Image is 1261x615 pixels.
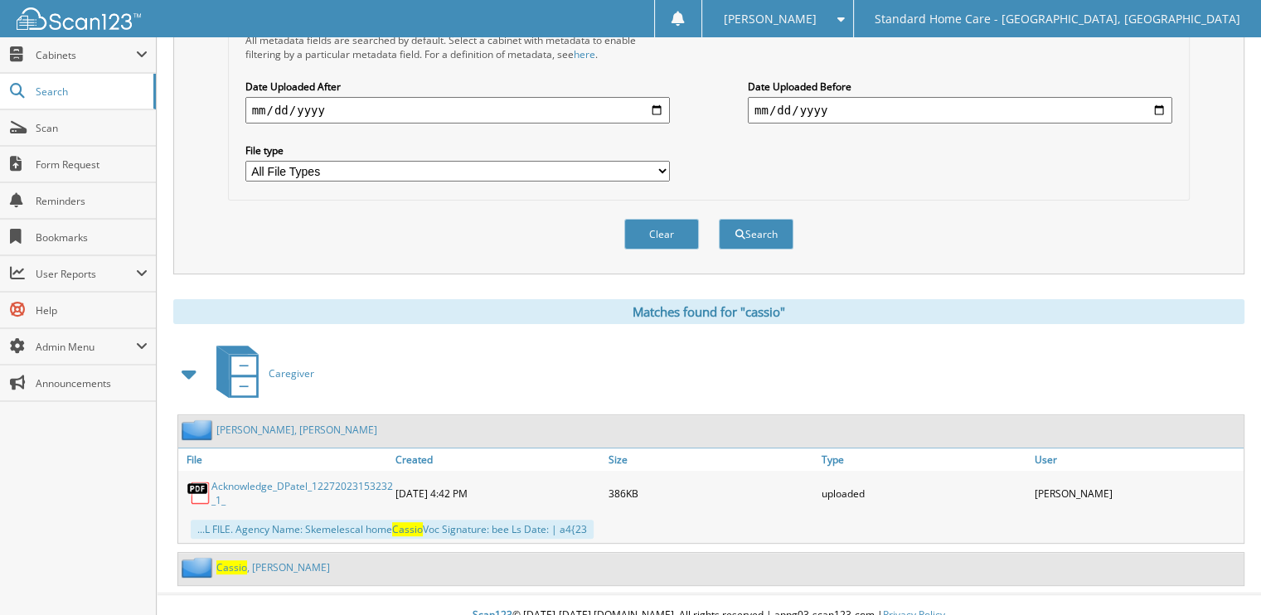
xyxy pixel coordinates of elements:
div: All metadata fields are searched by default. Select a cabinet with metadata to enable filtering b... [245,33,670,61]
span: Scan [36,121,148,135]
span: Announcements [36,376,148,390]
div: ...L FILE. Agency Name: Skemelescal home Voc Signature: bee Ls Date: | a4{23 [191,520,594,539]
span: User Reports [36,267,136,281]
span: Search [36,85,145,99]
label: Date Uploaded After [245,80,670,94]
a: Size [604,448,817,471]
div: 386KB [604,475,817,511]
span: Help [36,303,148,317]
span: Bookmarks [36,230,148,245]
img: folder2.png [182,557,216,578]
input: end [748,97,1172,123]
a: Caregiver [206,341,314,406]
img: folder2.png [182,419,216,440]
span: [PERSON_NAME] [723,14,816,24]
div: [DATE] 4:42 PM [391,475,604,511]
div: [PERSON_NAME] [1031,475,1244,511]
a: Created [391,448,604,471]
span: Admin Menu [36,340,136,354]
div: uploaded [817,475,1031,511]
img: scan123-logo-white.svg [17,7,141,30]
img: PDF.png [187,481,211,506]
span: Caregiver [269,366,314,380]
a: [PERSON_NAME], [PERSON_NAME] [216,423,377,437]
span: Reminders [36,194,148,208]
button: Clear [624,219,699,249]
span: Cassio [216,560,247,574]
a: File [178,448,391,471]
input: start [245,97,670,123]
iframe: Chat Widget [1178,535,1261,615]
a: Type [817,448,1031,471]
label: File type [245,143,670,157]
a: here [574,47,595,61]
a: Cassio, [PERSON_NAME] [216,560,330,574]
span: Standard Home Care - [GEOGRAPHIC_DATA], [GEOGRAPHIC_DATA] [875,14,1240,24]
span: Form Request [36,157,148,172]
label: Date Uploaded Before [748,80,1172,94]
span: Cassio [392,522,423,536]
a: Acknowledge_DPatel_12272023153232 _1_ [211,479,393,507]
button: Search [719,219,793,249]
span: Cabinets [36,48,136,62]
div: Matches found for "cassio" [173,299,1244,324]
a: User [1031,448,1244,471]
